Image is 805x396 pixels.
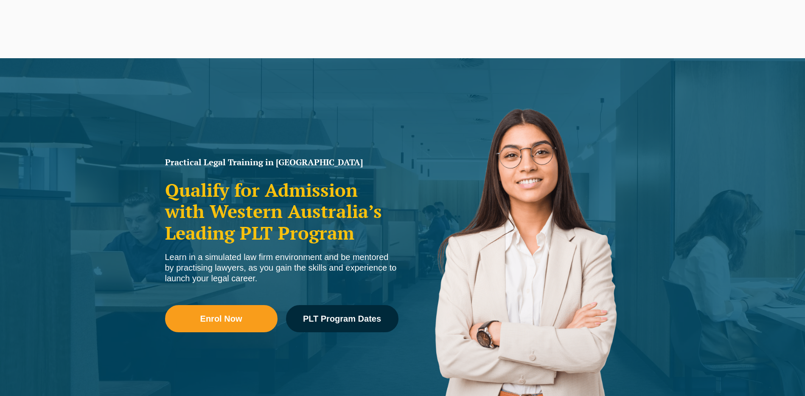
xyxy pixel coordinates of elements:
[200,314,242,323] span: Enrol Now
[165,158,398,167] h1: Practical Legal Training in [GEOGRAPHIC_DATA]
[303,314,381,323] span: PLT Program Dates
[165,305,278,332] a: Enrol Now
[286,305,398,332] a: PLT Program Dates
[165,179,398,243] h2: Qualify for Admission with Western Australia’s Leading PLT Program
[165,252,398,284] div: Learn in a simulated law firm environment and be mentored by practising lawyers, as you gain the ...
